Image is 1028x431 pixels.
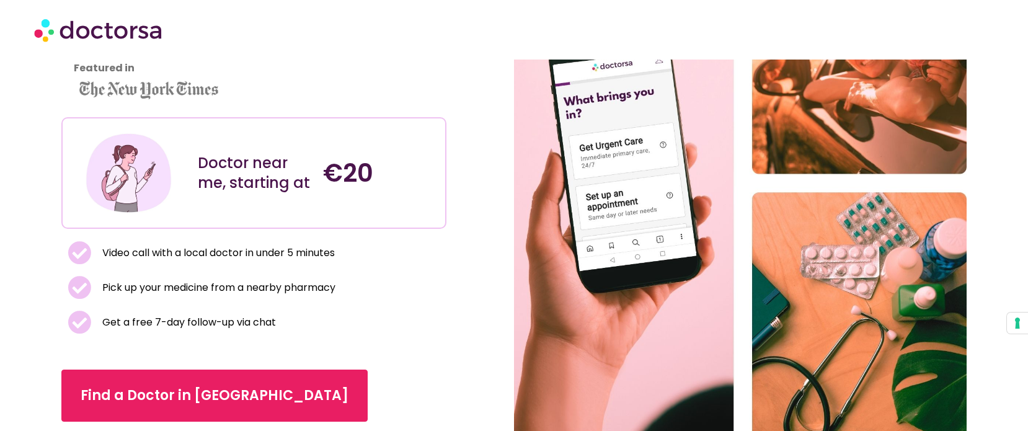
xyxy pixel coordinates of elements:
[99,314,276,331] span: Get a free 7-day follow-up via chat
[198,153,311,193] div: Doctor near me, starting at
[99,244,335,262] span: Video call with a local doctor in under 5 minutes
[1007,313,1028,334] button: Your consent preferences for tracking technologies
[61,370,368,422] a: Find a Doctor in [GEOGRAPHIC_DATA]
[74,61,135,75] strong: Featured in
[99,279,335,296] span: Pick up your medicine from a nearby pharmacy
[81,386,348,406] span: Find a Doctor in [GEOGRAPHIC_DATA]
[84,128,174,218] img: Illustration depicting a young woman in a casual outfit, engaged with her smartphone. She has a p...
[323,158,436,188] h4: €20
